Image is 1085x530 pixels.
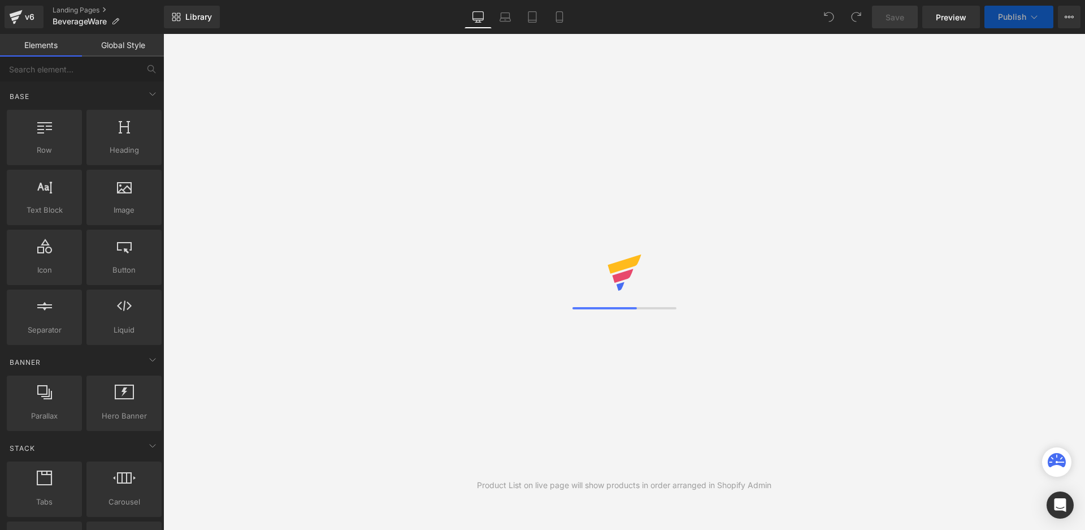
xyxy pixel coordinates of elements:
span: Banner [8,357,42,368]
div: v6 [23,10,37,24]
button: Publish [984,6,1053,28]
span: Base [8,91,31,102]
button: Redo [845,6,867,28]
span: Stack [8,443,36,454]
span: Icon [10,264,79,276]
span: Hero Banner [90,410,158,422]
span: Library [185,12,212,22]
span: Tabs [10,496,79,508]
span: Button [90,264,158,276]
span: BeverageWare [53,17,107,26]
a: Laptop [492,6,519,28]
a: Mobile [546,6,573,28]
span: Preview [936,11,966,23]
span: Save [886,11,904,23]
div: Open Intercom Messenger [1047,492,1074,519]
span: Row [10,144,79,156]
div: Product List on live page will show products in order arranged in Shopify Admin [477,479,771,492]
button: More [1058,6,1080,28]
a: Global Style [82,34,164,57]
span: Carousel [90,496,158,508]
a: Desktop [465,6,492,28]
span: Text Block [10,204,79,216]
span: Publish [998,12,1026,21]
span: Liquid [90,324,158,336]
a: v6 [5,6,44,28]
span: Image [90,204,158,216]
span: Separator [10,324,79,336]
a: Preview [922,6,980,28]
span: Parallax [10,410,79,422]
a: Tablet [519,6,546,28]
a: New Library [164,6,220,28]
a: Landing Pages [53,6,164,15]
span: Heading [90,144,158,156]
button: Undo [818,6,840,28]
